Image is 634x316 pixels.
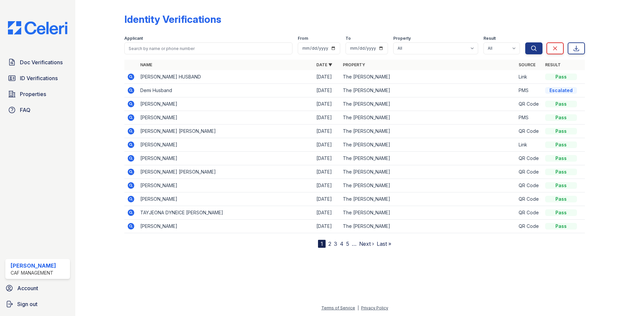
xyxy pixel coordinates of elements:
[340,240,344,247] a: 4
[138,179,314,192] td: [PERSON_NAME]
[377,240,391,247] a: Last »
[138,152,314,165] td: [PERSON_NAME]
[346,36,351,41] label: To
[138,97,314,111] td: [PERSON_NAME]
[545,223,577,230] div: Pass
[138,111,314,125] td: [PERSON_NAME]
[328,240,331,247] a: 2
[516,84,542,97] td: PMS
[346,240,349,247] a: 5
[545,87,577,94] div: Escalated
[124,42,292,54] input: Search by name or phone number
[138,70,314,84] td: [PERSON_NAME] HUSBAND
[393,36,411,41] label: Property
[357,305,359,310] div: |
[3,297,73,311] a: Sign out
[352,240,356,248] span: …
[340,192,516,206] td: The [PERSON_NAME]
[359,240,374,247] a: Next ›
[343,62,365,67] a: Property
[340,179,516,192] td: The [PERSON_NAME]
[17,300,37,308] span: Sign out
[321,305,355,310] a: Terms of Service
[545,141,577,148] div: Pass
[340,152,516,165] td: The [PERSON_NAME]
[20,74,58,82] span: ID Verifications
[314,165,340,179] td: [DATE]
[138,206,314,220] td: TAYJEONA DYNEICE [PERSON_NAME]
[516,97,542,111] td: QR Code
[545,155,577,162] div: Pass
[138,125,314,138] td: [PERSON_NAME] [PERSON_NAME]
[20,58,63,66] span: Doc Verifications
[516,138,542,152] td: Link
[545,74,577,80] div: Pass
[340,97,516,111] td: The [PERSON_NAME]
[516,192,542,206] td: QR Code
[340,220,516,233] td: The [PERSON_NAME]
[3,21,73,34] img: CE_Logo_Blue-a8612792a0a2168367f1c8372b55b34899dd931a85d93a1a3d3e32e68fde9ad4.png
[314,97,340,111] td: [DATE]
[519,62,536,67] a: Source
[5,56,70,69] a: Doc Verifications
[340,70,516,84] td: The [PERSON_NAME]
[516,165,542,179] td: QR Code
[545,182,577,189] div: Pass
[17,284,38,292] span: Account
[314,84,340,97] td: [DATE]
[11,270,56,276] div: CAF Management
[124,36,143,41] label: Applicant
[340,165,516,179] td: The [PERSON_NAME]
[516,125,542,138] td: QR Code
[516,70,542,84] td: Link
[138,192,314,206] td: [PERSON_NAME]
[314,192,340,206] td: [DATE]
[516,206,542,220] td: QR Code
[545,209,577,216] div: Pass
[138,138,314,152] td: [PERSON_NAME]
[20,106,31,114] span: FAQ
[545,114,577,121] div: Pass
[5,87,70,101] a: Properties
[483,36,496,41] label: Result
[314,220,340,233] td: [DATE]
[314,111,340,125] td: [DATE]
[545,169,577,175] div: Pass
[3,282,73,295] a: Account
[516,152,542,165] td: QR Code
[361,305,388,310] a: Privacy Policy
[516,220,542,233] td: QR Code
[516,111,542,125] td: PMS
[340,125,516,138] td: The [PERSON_NAME]
[140,62,152,67] a: Name
[138,165,314,179] td: [PERSON_NAME] [PERSON_NAME]
[314,152,340,165] td: [DATE]
[11,262,56,270] div: [PERSON_NAME]
[314,179,340,192] td: [DATE]
[316,62,332,67] a: Date ▼
[545,62,561,67] a: Result
[340,206,516,220] td: The [PERSON_NAME]
[124,13,221,25] div: Identity Verifications
[545,128,577,134] div: Pass
[545,196,577,202] div: Pass
[545,101,577,107] div: Pass
[138,220,314,233] td: [PERSON_NAME]
[20,90,46,98] span: Properties
[334,240,337,247] a: 3
[314,206,340,220] td: [DATE]
[5,103,70,117] a: FAQ
[314,70,340,84] td: [DATE]
[340,138,516,152] td: The [PERSON_NAME]
[340,84,516,97] td: The [PERSON_NAME]
[314,138,340,152] td: [DATE]
[318,240,326,248] div: 1
[5,72,70,85] a: ID Verifications
[314,125,340,138] td: [DATE]
[138,84,314,97] td: Demi Husband
[298,36,308,41] label: From
[340,111,516,125] td: The [PERSON_NAME]
[516,179,542,192] td: QR Code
